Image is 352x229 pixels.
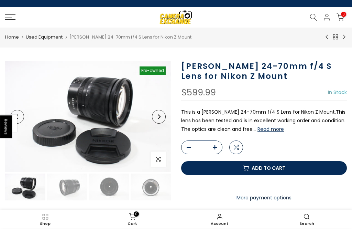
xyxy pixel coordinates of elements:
span: 0 [341,12,346,17]
a: Search [263,212,351,227]
span: Shop [5,222,86,226]
button: Add to cart [181,161,347,175]
button: Read more [257,126,284,132]
span: Account [179,222,260,226]
h1: [PERSON_NAME] 24-70mm f/4 S Lens for Nikon Z Mount [181,61,347,81]
a: 0 Cart [89,212,176,227]
a: 0 [337,13,344,21]
button: Previous [10,110,24,124]
img: american express [232,209,258,226]
span: Cart [92,222,173,226]
span: [PERSON_NAME] 24-70mm f/4 S Lens for Nikon Z Mount [69,34,191,40]
img: google pay [309,209,335,226]
a: More payment options [181,194,347,202]
span: Add to cart [252,166,285,170]
span: In Stock [328,89,347,96]
a: Used Equipment [26,34,63,41]
div: $599.99 [181,88,216,97]
span: Search [267,222,347,226]
p: This is a [PERSON_NAME] 24-70mm f/4 S Lens for Nikon Z Mount.This lens has been tested and is in ... [181,108,347,134]
a: Account [176,212,263,227]
img: amazon payments [207,209,233,226]
button: Next [152,110,166,124]
img: apple pay [258,209,284,226]
a: Shop [2,212,89,227]
span: 0 [134,211,139,217]
a: Home [5,34,19,41]
img: synchrony [181,209,207,226]
img: discover [284,209,310,226]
